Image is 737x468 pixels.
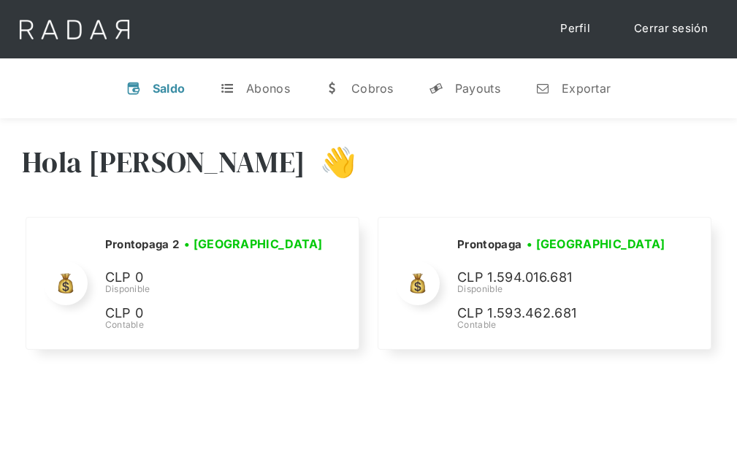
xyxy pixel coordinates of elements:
div: Cobros [351,81,394,96]
h2: Prontopaga 2 [105,237,180,252]
h3: 👋 [305,144,356,180]
div: Contable [457,318,676,331]
div: Saldo [153,81,186,96]
h3: • [GEOGRAPHIC_DATA] [184,235,323,253]
h3: • [GEOGRAPHIC_DATA] [527,235,665,253]
p: CLP 0 [105,267,324,288]
div: y [429,81,443,96]
p: CLP 1.594.016.681 [457,267,676,288]
div: Contable [105,318,328,331]
div: Payouts [455,81,500,96]
div: v [126,81,141,96]
a: Perfil [546,15,605,43]
h3: Hola [PERSON_NAME] [22,144,305,180]
a: Cerrar sesión [619,15,722,43]
h2: Prontopaga [457,237,522,252]
p: CLP 1.593.462.681 [457,303,676,324]
div: Abonos [246,81,290,96]
div: t [220,81,234,96]
div: Disponible [105,283,328,296]
div: w [325,81,340,96]
div: Disponible [457,283,676,296]
div: Exportar [562,81,611,96]
div: n [535,81,550,96]
p: CLP 0 [105,303,324,324]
